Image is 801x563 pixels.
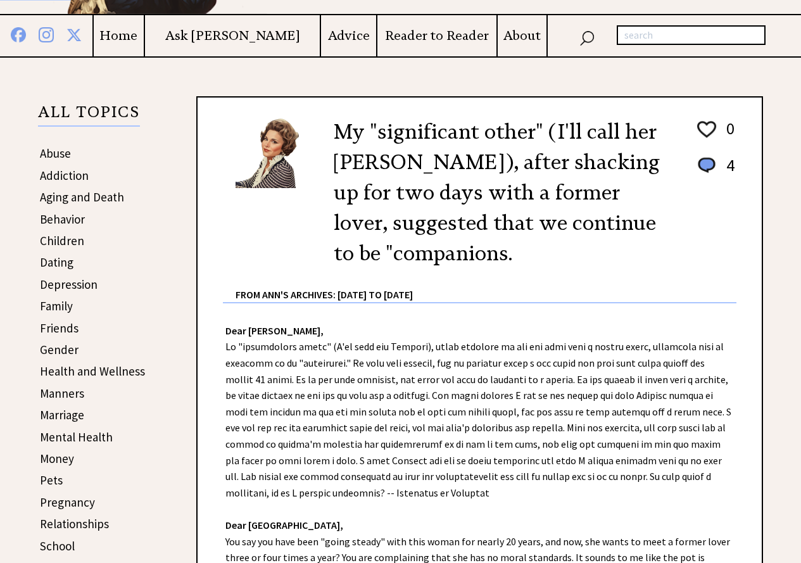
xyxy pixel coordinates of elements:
a: Friends [40,320,79,336]
a: Mental Health [40,429,113,445]
img: heart_outline%201.png [695,118,718,141]
td: 0 [720,118,735,153]
img: Ann6%20v2%20small.png [236,117,315,188]
h2: My "significant other" (I'll call her [PERSON_NAME]), after shacking up for two days with a forme... [334,117,676,269]
a: Relationships [40,516,109,531]
img: message_round%201.png [695,155,718,175]
a: Family [40,298,73,313]
img: facebook%20blue.png [11,25,26,42]
td: 4 [720,155,735,188]
a: Home [94,28,144,44]
a: Aging and Death [40,189,124,205]
a: Ask [PERSON_NAME] [145,28,320,44]
a: Behavior [40,212,85,227]
a: Marriage [40,407,84,422]
a: Health and Wellness [40,364,145,379]
img: instagram%20blue.png [39,25,54,42]
a: About [498,28,546,44]
p: ALL TOPICS [38,105,140,127]
input: search [617,25,766,46]
a: Advice [321,28,376,44]
a: Pregnancy [40,495,95,510]
div: From Ann's Archives: [DATE] to [DATE] [236,269,736,302]
a: Abuse [40,146,71,161]
a: Children [40,233,84,248]
a: School [40,538,75,554]
a: Gender [40,342,79,357]
a: Addiction [40,168,89,183]
a: Depression [40,277,98,292]
strong: Dear [GEOGRAPHIC_DATA], [225,519,343,531]
strong: Dear [PERSON_NAME], [225,324,324,337]
a: Pets [40,472,63,488]
a: Dating [40,255,73,270]
a: Reader to Reader [377,28,496,44]
img: search_nav.png [579,28,595,46]
a: Money [40,451,74,466]
img: x%20blue.png [66,25,82,42]
a: Manners [40,386,84,401]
